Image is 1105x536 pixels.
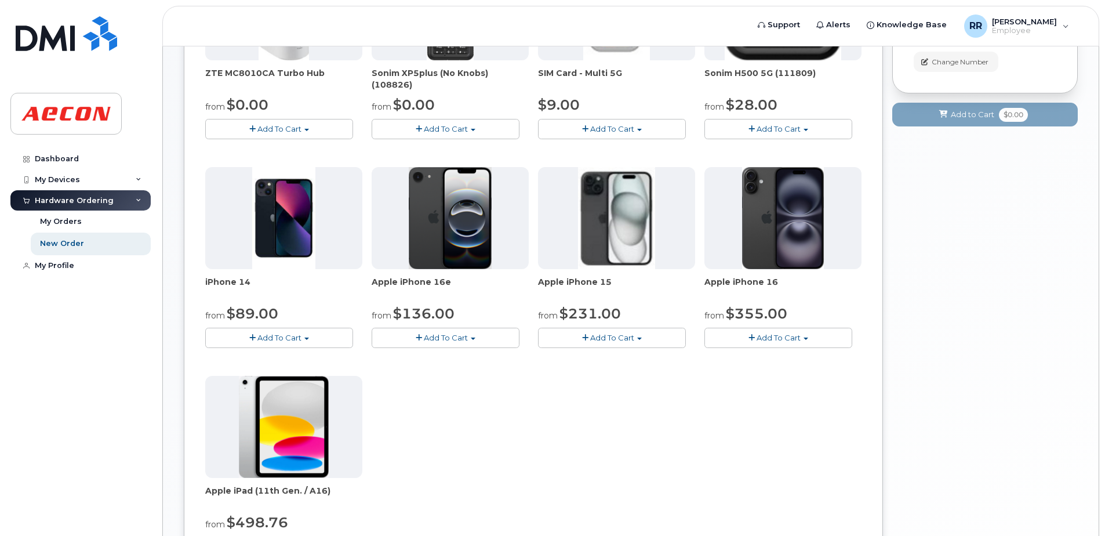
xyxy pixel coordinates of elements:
[227,514,288,531] span: $498.76
[757,333,801,342] span: Add To Cart
[892,103,1078,126] button: Add to Cart $0.00
[205,519,225,530] small: from
[951,109,994,120] span: Add to Cart
[877,19,947,31] span: Knowledge Base
[757,124,801,133] span: Add To Cart
[559,305,621,322] span: $231.00
[808,13,859,37] a: Alerts
[393,305,455,322] span: $136.00
[704,276,862,299] div: Apple iPhone 16
[538,96,580,113] span: $9.00
[205,102,225,112] small: from
[704,328,852,348] button: Add To Cart
[538,67,695,90] div: SIM Card - Multi 5G
[372,276,529,299] div: Apple iPhone 16e
[372,328,519,348] button: Add To Cart
[538,276,695,299] div: Apple iPhone 15
[393,96,435,113] span: $0.00
[227,96,268,113] span: $0.00
[257,333,301,342] span: Add To Cart
[372,119,519,139] button: Add To Cart
[205,310,225,321] small: from
[409,167,492,269] img: iphone16e.png
[726,305,787,322] span: $355.00
[205,485,362,508] div: Apple iPad (11th Gen. / A16)
[750,13,808,37] a: Support
[538,328,686,348] button: Add To Cart
[590,124,634,133] span: Add To Cart
[578,167,655,269] img: iphone15.jpg
[590,333,634,342] span: Add To Cart
[704,119,852,139] button: Add To Cart
[372,310,391,321] small: from
[252,167,315,269] img: iphone_13.jpeg
[992,26,1057,35] span: Employee
[205,67,362,90] div: ZTE MC8010CA Turbo Hub
[704,310,724,321] small: from
[768,19,800,31] span: Support
[205,276,362,299] div: iPhone 14
[914,52,998,72] button: Change Number
[227,305,278,322] span: $89.00
[992,17,1057,26] span: [PERSON_NAME]
[538,119,686,139] button: Add To Cart
[205,328,353,348] button: Add To Cart
[538,310,558,321] small: from
[424,333,468,342] span: Add To Cart
[826,19,850,31] span: Alerts
[372,67,529,90] div: Sonim XP5plus (No Knobs) (108826)
[704,67,862,90] div: Sonim H500 5G (111809)
[726,96,777,113] span: $28.00
[239,376,329,478] img: ipad_11.png
[205,119,353,139] button: Add To Cart
[257,124,301,133] span: Add To Cart
[742,167,824,269] img: iphone_16_plus.png
[956,15,1077,38] div: Ryan Ramnarine
[969,19,982,33] span: RR
[859,13,955,37] a: Knowledge Base
[372,102,391,112] small: from
[932,57,988,67] span: Change Number
[999,108,1028,122] span: $0.00
[424,124,468,133] span: Add To Cart
[704,102,724,112] small: from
